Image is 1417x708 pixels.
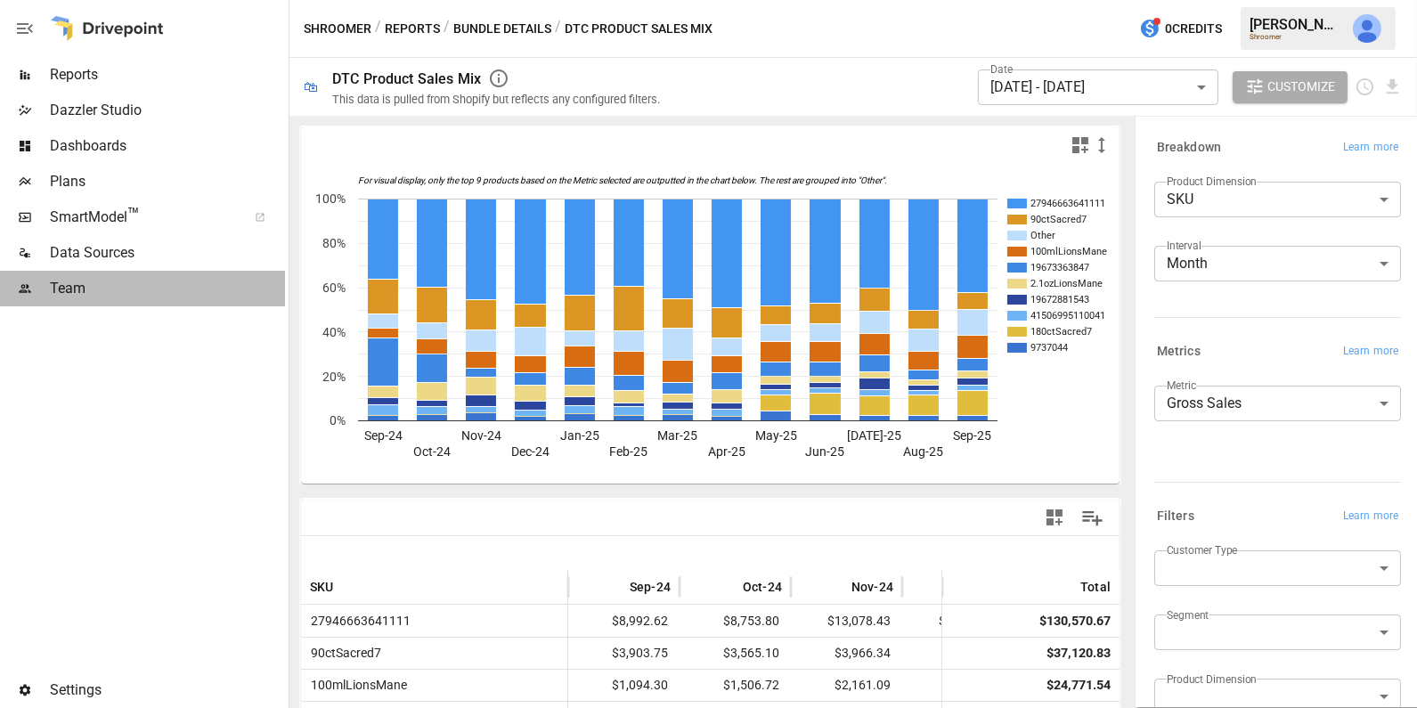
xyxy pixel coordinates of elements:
[413,444,451,459] text: Oct-24
[1030,294,1089,305] text: 19672881543
[444,18,450,40] div: /
[315,191,346,206] text: 100%
[1343,139,1398,157] span: Learn more
[825,574,850,599] button: Sort
[577,606,671,637] span: $8,992.62
[1343,343,1398,361] span: Learn more
[1154,386,1401,421] div: Gross Sales
[332,70,481,87] div: DTC Product Sales Mix
[688,638,782,669] span: $3,565.10
[1132,12,1229,45] button: 0Credits
[332,93,660,106] div: This data is pulled from Shopify but reflects any configured filters.
[688,670,782,701] span: $1,506.72
[1233,71,1348,103] button: Customize
[953,428,991,443] text: Sep-25
[1030,310,1105,321] text: 41506995110041
[453,18,551,40] button: Bundle Details
[1046,670,1111,701] div: $24,771.54
[1030,262,1089,273] text: 19673363847
[322,370,346,384] text: 20%
[358,176,887,187] text: For visual display, only the top 9 products based on the Metric selected are outputted in the cha...
[658,428,698,443] text: Mar-25
[50,100,285,121] span: Dazzler Studio
[304,638,381,669] span: 90ctSacred7
[851,578,893,596] span: Nov-24
[1355,77,1375,97] button: Schedule report
[50,680,285,701] span: Settings
[708,444,745,459] text: Apr-25
[1080,580,1111,594] div: Total
[978,69,1218,105] div: [DATE] - [DATE]
[1343,508,1398,525] span: Learn more
[336,574,361,599] button: Sort
[688,606,782,637] span: $8,753.80
[911,638,1005,669] span: $3,301.12
[50,278,285,299] span: Team
[1157,138,1221,158] h6: Breakdown
[50,64,285,85] span: Reports
[50,242,285,264] span: Data Sources
[903,444,943,459] text: Aug-25
[364,428,403,443] text: Sep-24
[50,135,285,157] span: Dashboards
[1267,76,1335,98] span: Customize
[50,171,285,192] span: Plans
[1030,342,1068,354] text: 9737044
[375,18,381,40] div: /
[577,638,671,669] span: $3,903.75
[322,281,346,295] text: 60%
[560,428,599,443] text: Jan-25
[1030,198,1105,209] text: 27946663641111
[1167,607,1209,623] label: Segment
[603,574,628,599] button: Sort
[555,18,561,40] div: /
[1154,182,1401,217] div: SKU
[1030,230,1055,241] text: Other
[1072,498,1112,538] button: Manage Columns
[800,638,893,669] span: $3,966.34
[609,444,647,459] text: Feb-25
[511,444,550,459] text: Dec-24
[461,428,501,443] text: Nov-24
[1039,606,1111,637] div: $130,570.67
[1167,542,1238,557] label: Customer Type
[304,18,371,40] button: Shroomer
[800,670,893,701] span: $2,161.09
[911,670,1005,701] span: $2,474.41
[385,18,440,40] button: Reports
[911,606,1005,637] span: $14,857.78
[1250,16,1342,33] div: [PERSON_NAME]
[1167,671,1257,687] label: Product Dimension
[330,413,346,427] text: 0%
[1167,174,1257,189] label: Product Dimension
[322,236,346,250] text: 80%
[127,204,140,226] span: ™
[304,606,411,637] span: 27946663641111
[1030,246,1107,257] text: 100mlLionsMane
[304,78,318,95] div: 🛍
[577,670,671,701] span: $1,094.30
[990,61,1013,77] label: Date
[301,163,1120,484] svg: A chart.
[1353,14,1381,43] img: Julie Wilton
[310,578,334,596] span: SKU
[1167,378,1196,393] label: Metric
[1030,326,1092,338] text: 180ctSacred7
[1157,507,1194,526] h6: Filters
[1250,33,1342,41] div: Shroomer
[937,574,962,599] button: Sort
[1167,238,1201,253] label: Interval
[805,444,844,459] text: Jun-25
[50,207,235,228] span: SmartModel
[322,325,346,339] text: 40%
[716,574,741,599] button: Sort
[304,670,407,701] span: 100mlLionsMane
[1154,246,1401,281] div: Month
[1165,18,1222,40] span: 0 Credits
[1030,214,1087,225] text: 90ctSacred7
[800,606,893,637] span: $13,078.43
[1382,77,1403,97] button: Download report
[1046,638,1111,669] div: $37,120.83
[1157,342,1201,362] h6: Metrics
